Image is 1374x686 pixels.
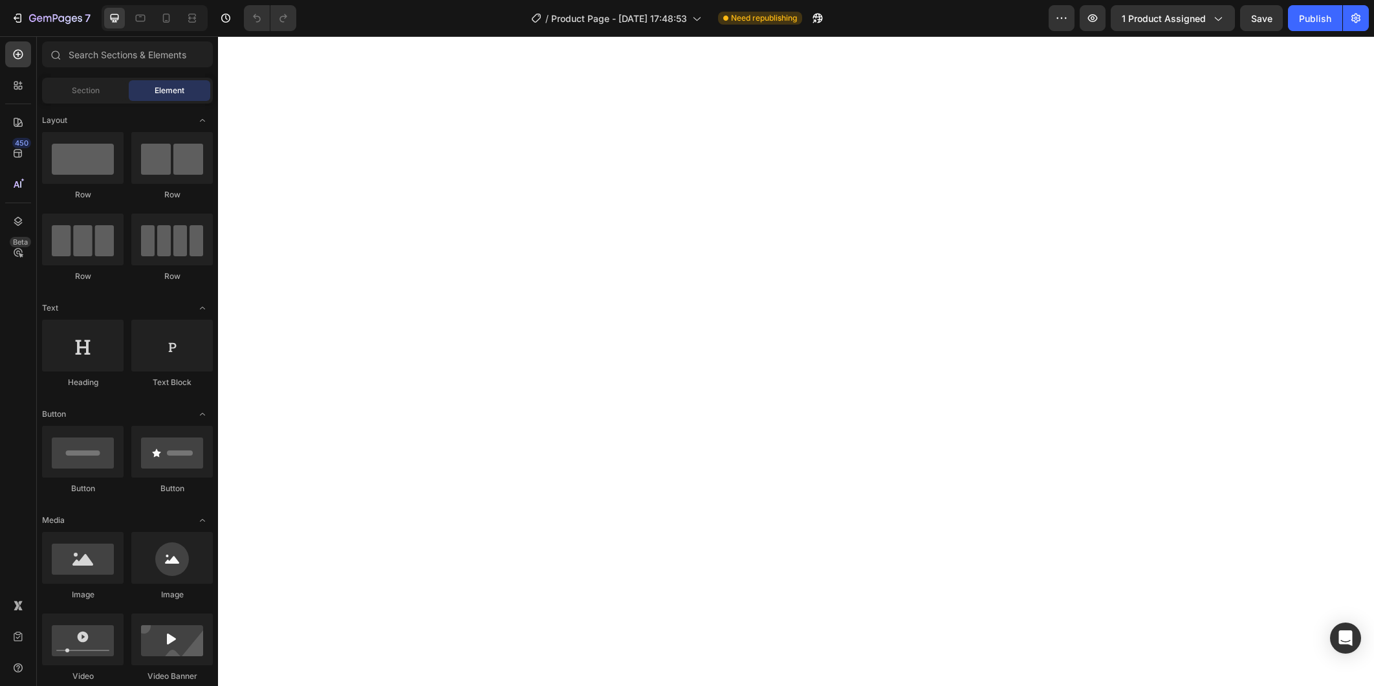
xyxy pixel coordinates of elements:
span: Need republishing [731,12,797,24]
div: Video [42,670,124,682]
div: Image [131,589,213,601]
div: Undo/Redo [244,5,296,31]
span: Toggle open [192,404,213,425]
div: 450 [12,138,31,148]
div: Publish [1299,12,1331,25]
div: Heading [42,377,124,388]
button: 7 [5,5,96,31]
span: Layout [42,115,67,126]
p: 7 [85,10,91,26]
div: Row [131,189,213,201]
div: Row [131,271,213,282]
iframe: Design area [218,36,1374,686]
div: Row [42,271,124,282]
div: Button [42,483,124,494]
div: Row [42,189,124,201]
div: Text Block [131,377,213,388]
input: Search Sections & Elements [42,41,213,67]
span: Toggle open [192,110,213,131]
div: Open Intercom Messenger [1330,623,1361,654]
button: Save [1240,5,1283,31]
span: Button [42,408,66,420]
button: Publish [1288,5,1342,31]
span: Text [42,302,58,314]
span: Element [155,85,184,96]
button: 1 product assigned [1111,5,1235,31]
span: Media [42,514,65,526]
span: Product Page - [DATE] 17:48:53 [551,12,687,25]
span: Toggle open [192,510,213,531]
div: Image [42,589,124,601]
span: Toggle open [192,298,213,318]
span: 1 product assigned [1122,12,1206,25]
span: Save [1251,13,1272,24]
span: / [545,12,549,25]
div: Button [131,483,213,494]
div: Beta [10,237,31,247]
div: Video Banner [131,670,213,682]
span: Section [72,85,100,96]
